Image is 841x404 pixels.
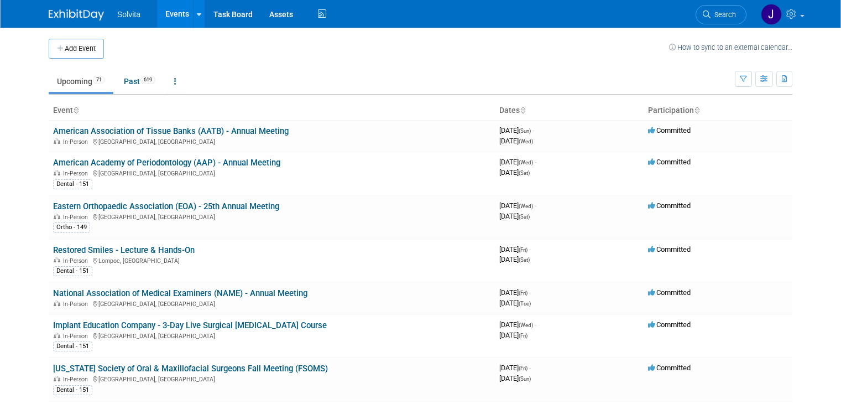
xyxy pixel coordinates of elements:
[63,138,91,146] span: In-Person
[519,301,531,307] span: (Tue)
[535,158,536,166] span: -
[648,158,691,166] span: Committed
[761,4,782,25] img: Josh Richardson
[49,39,104,59] button: Add Event
[711,11,736,19] span: Search
[519,203,533,209] span: (Wed)
[54,257,60,263] img: In-Person Event
[54,214,60,219] img: In-Person Event
[644,101,792,120] th: Participation
[53,126,289,136] a: American Association of Tissue Banks (AATB) - Annual Meeting
[519,170,530,176] span: (Sat)
[499,255,530,263] span: [DATE]
[532,126,534,134] span: -
[499,158,536,166] span: [DATE]
[519,376,531,382] span: (Sun)
[53,256,490,265] div: Lompoc, [GEOGRAPHIC_DATA]
[53,288,307,298] a: National Association of Medical Examiners (NAME) - Annual Meeting
[54,376,60,381] img: In-Person Event
[116,71,164,92] a: Past619
[519,247,527,253] span: (Fri)
[53,364,328,374] a: [US_STATE] Society of Oral & Maxillofacial Surgeons Fall Meeting (FSOMS)
[53,245,195,255] a: Restored Smiles - Lecture & Hands-On
[140,76,155,84] span: 619
[669,43,792,51] a: How to sync to an external calendar...
[53,179,92,189] div: Dental - 151
[519,333,527,339] span: (Fri)
[63,333,91,340] span: In-Person
[520,106,525,115] a: Sort by Start Date
[63,170,91,177] span: In-Person
[54,170,60,175] img: In-Person Event
[499,288,531,297] span: [DATE]
[499,331,527,339] span: [DATE]
[63,376,91,383] span: In-Person
[519,159,533,165] span: (Wed)
[519,138,533,144] span: (Wed)
[49,101,495,120] th: Event
[648,364,691,372] span: Committed
[519,365,527,371] span: (Fri)
[499,168,530,177] span: [DATE]
[499,320,536,329] span: [DATE]
[53,201,279,211] a: Eastern Orthopaedic Association (EOA) - 25th Annual Meeting
[53,212,490,221] div: [GEOGRAPHIC_DATA], [GEOGRAPHIC_DATA]
[63,257,91,265] span: In-Person
[53,168,490,177] div: [GEOGRAPHIC_DATA], [GEOGRAPHIC_DATA]
[53,331,490,340] div: [GEOGRAPHIC_DATA], [GEOGRAPHIC_DATA]
[499,212,530,220] span: [DATE]
[49,9,104,20] img: ExhibitDay
[519,322,533,328] span: (Wed)
[499,364,531,372] span: [DATE]
[648,320,691,329] span: Committed
[53,158,280,168] a: American Academy of Periodontology (AAP) - Annual Meeting
[519,257,530,263] span: (Sat)
[499,374,531,382] span: [DATE]
[63,214,91,221] span: In-Person
[53,299,490,308] div: [GEOGRAPHIC_DATA], [GEOGRAPHIC_DATA]
[694,106,699,115] a: Sort by Participation Type
[49,71,113,92] a: Upcoming71
[495,101,644,120] th: Dates
[53,320,327,330] a: Implant Education Company - 3-Day Live Surgical [MEDICAL_DATA] Course
[529,364,531,372] span: -
[53,385,92,395] div: Dental - 151
[529,288,531,297] span: -
[519,128,531,134] span: (Sun)
[499,245,531,253] span: [DATE]
[499,201,536,210] span: [DATE]
[117,10,140,19] span: Solvita
[53,341,92,351] div: Dental - 151
[63,301,91,308] span: In-Person
[53,137,490,146] div: [GEOGRAPHIC_DATA], [GEOGRAPHIC_DATA]
[519,214,530,220] span: (Sat)
[696,5,746,24] a: Search
[53,222,90,232] div: Ortho - 149
[519,290,527,296] span: (Fri)
[93,76,105,84] span: 71
[53,266,92,276] div: Dental - 151
[648,126,691,134] span: Committed
[529,245,531,253] span: -
[73,106,79,115] a: Sort by Event Name
[648,245,691,253] span: Committed
[535,320,536,329] span: -
[499,137,533,145] span: [DATE]
[53,374,490,383] div: [GEOGRAPHIC_DATA], [GEOGRAPHIC_DATA]
[54,138,60,144] img: In-Person Event
[648,288,691,297] span: Committed
[499,299,531,307] span: [DATE]
[648,201,691,210] span: Committed
[54,333,60,338] img: In-Person Event
[499,126,534,134] span: [DATE]
[54,301,60,306] img: In-Person Event
[535,201,536,210] span: -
